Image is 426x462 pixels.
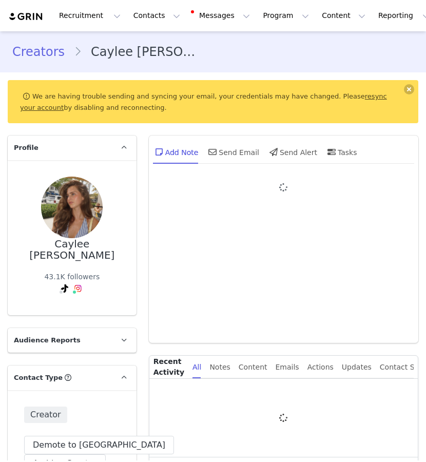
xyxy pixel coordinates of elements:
img: grin logo [8,12,44,22]
div: We are having trouble sending and syncing your email, your credentials may have changed. Please b... [8,80,418,123]
button: Contacts [127,4,186,27]
span: Creator [24,407,67,423]
button: Content [316,4,372,27]
div: 43.1K followers [44,272,100,282]
a: Creators [12,43,74,61]
div: Tasks [325,140,357,164]
span: Audience Reports [14,335,81,345]
div: Actions [307,356,334,379]
div: Emails [276,356,299,379]
button: Messages [187,4,256,27]
button: Demote to [GEOGRAPHIC_DATA] [24,436,174,454]
span: Profile [14,143,38,153]
span: Contact Type [14,373,63,383]
div: Content [239,356,267,379]
p: Recent Activity [153,356,184,378]
div: Updates [342,356,372,379]
button: Program [257,4,315,27]
div: Caylee [PERSON_NAME] [24,238,120,261]
button: Recruitment [53,4,127,27]
div: Notes [209,356,230,379]
div: Add Note [153,140,199,164]
div: Send Alert [267,140,317,164]
img: c316ed70-0df2-4240-91d0-acea489bdec0.jpg [41,177,103,238]
div: Send Email [206,140,259,164]
div: All [192,356,201,379]
img: instagram.svg [74,284,82,293]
